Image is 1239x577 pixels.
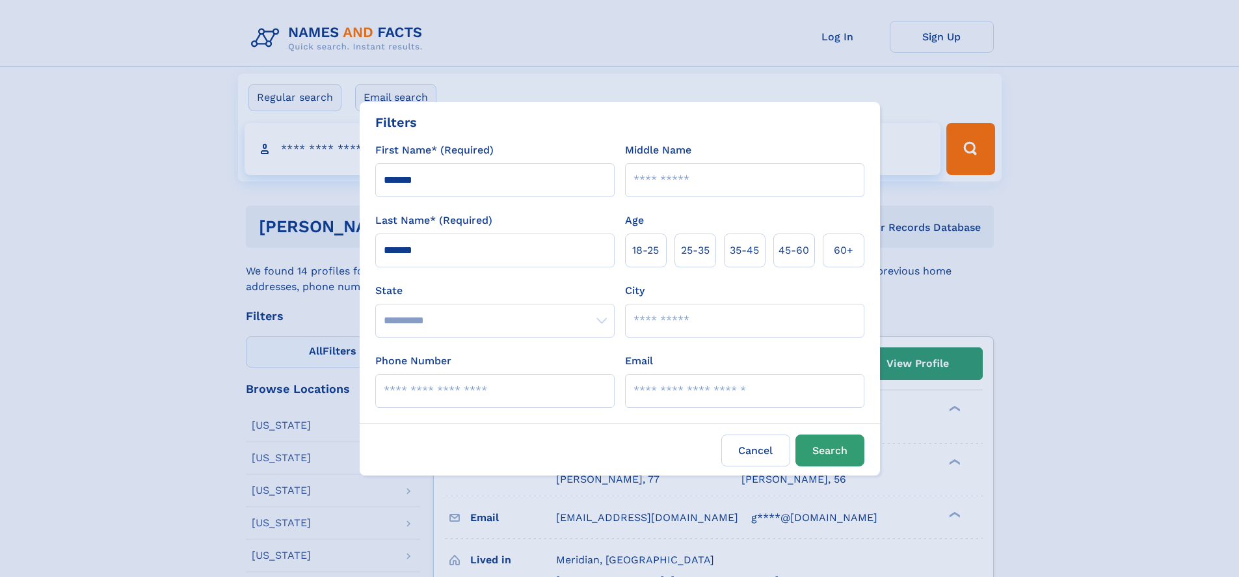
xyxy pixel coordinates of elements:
[625,142,691,158] label: Middle Name
[834,243,853,258] span: 60+
[795,435,864,466] button: Search
[375,113,417,132] div: Filters
[625,353,653,369] label: Email
[375,353,451,369] label: Phone Number
[625,213,644,228] label: Age
[375,142,494,158] label: First Name* (Required)
[681,243,710,258] span: 25‑35
[632,243,659,258] span: 18‑25
[625,283,645,299] label: City
[730,243,759,258] span: 35‑45
[375,283,615,299] label: State
[721,435,790,466] label: Cancel
[779,243,809,258] span: 45‑60
[375,213,492,228] label: Last Name* (Required)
